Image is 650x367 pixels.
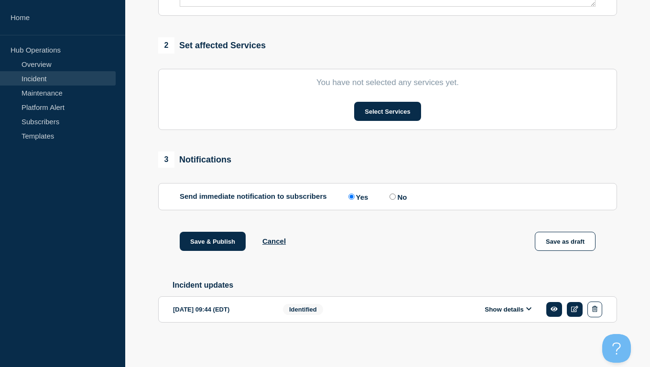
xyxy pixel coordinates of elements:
[158,151,231,168] div: Notifications
[348,194,355,200] input: Yes
[180,192,596,201] div: Send immediate notification to subscribers
[346,192,368,201] label: Yes
[283,304,323,315] span: Identified
[482,305,534,313] button: Show details
[535,232,596,251] button: Save as draft
[158,151,174,168] span: 3
[180,78,596,87] p: You have not selected any services yet.
[390,194,396,200] input: No
[180,192,327,201] p: Send immediate notification to subscribers
[173,302,269,317] div: [DATE] 09:44 (EDT)
[158,37,174,54] span: 2
[354,102,421,121] button: Select Services
[262,237,286,245] button: Cancel
[602,334,631,363] iframe: Help Scout Beacon - Open
[158,37,266,54] div: Set affected Services
[387,192,407,201] label: No
[173,281,617,290] h2: Incident updates
[180,232,246,251] button: Save & Publish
